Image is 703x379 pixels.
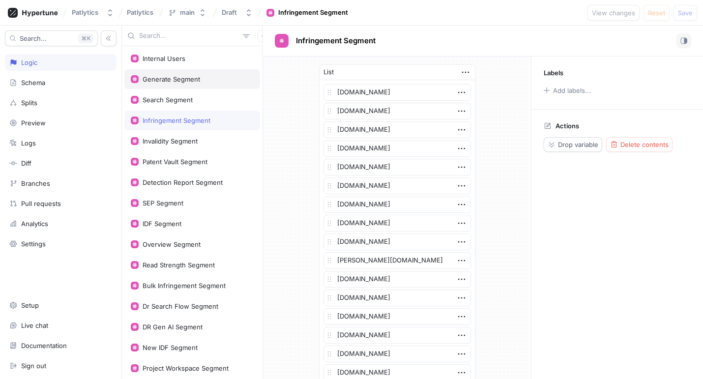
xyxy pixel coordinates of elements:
[143,55,185,62] div: Internal Users
[540,84,593,97] button: Add labels...
[143,261,215,269] div: Read Strength Segment
[21,119,46,127] div: Preview
[20,35,47,41] span: Search...
[5,337,117,354] a: Documentation
[78,33,93,43] div: K
[21,200,61,207] div: Pull requests
[143,75,200,83] div: Generate Segment
[143,240,201,248] div: Overview Segment
[127,9,153,16] span: Patlytics
[21,362,46,370] div: Sign out
[5,30,98,46] button: Search...K
[21,159,31,167] div: Diff
[553,87,591,94] div: Add labels...
[323,103,471,119] textarea: [DOMAIN_NAME]
[21,139,36,147] div: Logs
[21,58,37,66] div: Logic
[323,252,471,269] textarea: [PERSON_NAME][DOMAIN_NAME]
[21,240,46,248] div: Settings
[218,4,257,21] button: Draft
[72,8,98,17] div: Patlytics
[620,142,669,147] span: Delete contents
[323,67,334,77] div: List
[592,10,635,16] span: View changes
[323,177,471,194] textarea: [DOMAIN_NAME]
[143,117,210,124] div: Infringement Segment
[323,327,471,344] textarea: [DOMAIN_NAME]
[558,142,598,147] span: Drop variable
[587,5,640,21] button: View changes
[143,220,181,228] div: IDF Segment
[180,8,195,17] div: main
[323,196,471,213] textarea: [DOMAIN_NAME]
[323,290,471,306] textarea: [DOMAIN_NAME]
[323,159,471,175] textarea: [DOMAIN_NAME]
[674,5,697,21] button: Save
[296,37,376,45] span: Infringement Segment
[21,79,45,87] div: Schema
[21,99,37,107] div: Splits
[323,308,471,325] textarea: [DOMAIN_NAME]
[143,178,223,186] div: Detection Report Segment
[323,121,471,138] textarea: [DOMAIN_NAME]
[21,220,48,228] div: Analytics
[222,8,237,17] div: Draft
[323,233,471,250] textarea: [DOMAIN_NAME]
[21,179,50,187] div: Branches
[544,69,563,77] p: Labels
[278,8,348,18] div: Infringement Segment
[139,31,239,41] input: Search...
[143,282,226,290] div: Bulk Infringement Segment
[648,10,665,16] span: Reset
[143,137,198,145] div: Invalidity Segment
[21,321,48,329] div: Live chat
[544,137,602,152] button: Drop variable
[644,5,670,21] button: Reset
[143,302,218,310] div: Dr Search Flow Segment
[143,323,203,331] div: DR Gen AI Segment
[678,10,693,16] span: Save
[143,96,193,104] div: Search Segment
[323,140,471,157] textarea: [DOMAIN_NAME]
[323,346,471,362] textarea: [DOMAIN_NAME]
[164,4,210,21] button: main
[323,215,471,232] textarea: [DOMAIN_NAME]
[556,122,579,130] p: Actions
[143,344,198,351] div: New IDF Segment
[21,301,39,309] div: Setup
[143,199,183,207] div: SEP Segment
[323,271,471,288] textarea: [DOMAIN_NAME]
[143,364,229,372] div: Project Workspace Segment
[606,137,673,152] button: Delete contents
[68,4,118,21] button: Patlytics
[21,342,67,350] div: Documentation
[143,158,207,166] div: Patent Vault Segment
[323,84,471,101] textarea: [DOMAIN_NAME]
